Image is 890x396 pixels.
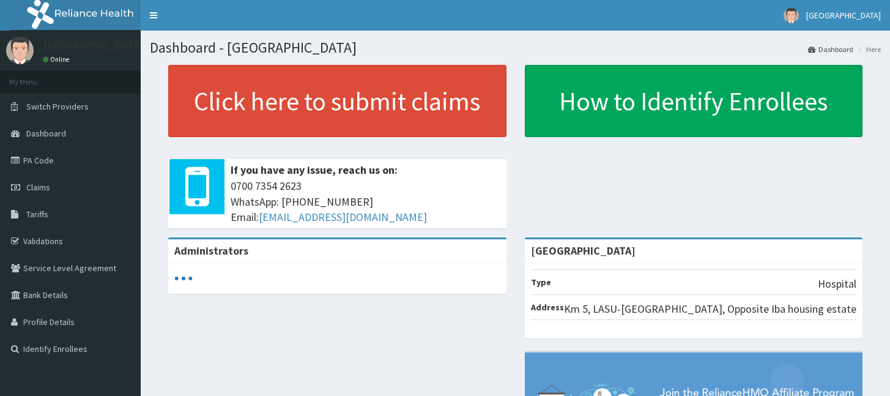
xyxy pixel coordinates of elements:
img: User Image [6,37,34,64]
a: Dashboard [808,44,853,54]
a: [EMAIL_ADDRESS][DOMAIN_NAME] [259,210,427,224]
b: Address [531,302,564,313]
b: If you have any issue, reach us on: [231,163,398,177]
a: Online [43,55,72,64]
strong: [GEOGRAPHIC_DATA] [531,244,636,258]
span: [GEOGRAPHIC_DATA] [806,10,881,21]
a: How to Identify Enrollees [525,65,863,137]
p: Km 5, LASU-[GEOGRAPHIC_DATA], Opposite Iba housing estate [564,301,856,317]
b: Type [531,277,551,288]
b: Administrators [174,244,248,258]
p: Hospital [818,276,856,292]
svg: audio-loading [174,269,193,288]
span: 0700 7354 2623 WhatsApp: [PHONE_NUMBER] Email: [231,178,500,225]
span: Switch Providers [26,101,89,112]
span: Dashboard [26,128,66,139]
li: Here [855,44,881,54]
span: Claims [26,182,50,193]
h1: Dashboard - [GEOGRAPHIC_DATA] [150,40,881,56]
a: Click here to submit claims [168,65,506,137]
img: User Image [784,8,799,23]
p: [GEOGRAPHIC_DATA] [43,40,144,51]
span: Tariffs [26,209,48,220]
